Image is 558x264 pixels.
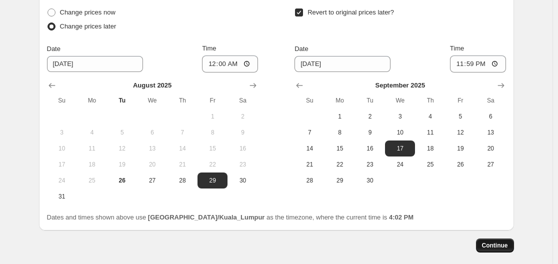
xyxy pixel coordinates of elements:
th: Sunday [294,92,324,108]
button: Thursday August 7 2025 [167,124,197,140]
span: 3 [389,112,411,120]
span: 21 [171,160,193,168]
span: 4 [81,128,103,136]
button: Friday August 22 2025 [197,156,227,172]
th: Tuesday [107,92,137,108]
span: We [141,96,163,104]
span: 2 [359,112,381,120]
button: Sunday September 14 2025 [294,140,324,156]
th: Thursday [167,92,197,108]
button: Sunday September 7 2025 [294,124,324,140]
button: Saturday August 30 2025 [227,172,257,188]
span: Time [202,44,216,52]
span: 12 [449,128,471,136]
span: 29 [329,176,351,184]
span: 3 [51,128,73,136]
span: 10 [389,128,411,136]
span: 5 [111,128,133,136]
button: Show previous month, July 2025 [45,78,59,92]
span: 2 [231,112,253,120]
button: Friday September 19 2025 [445,140,475,156]
span: 28 [171,176,193,184]
span: Th [419,96,441,104]
span: 30 [231,176,253,184]
span: 18 [81,160,103,168]
span: 21 [298,160,320,168]
span: Continue [482,241,508,249]
span: 27 [479,160,501,168]
span: 14 [298,144,320,152]
button: Sunday August 3 2025 [47,124,77,140]
th: Wednesday [385,92,415,108]
span: Tu [111,96,133,104]
button: Tuesday August 5 2025 [107,124,137,140]
span: Fr [449,96,471,104]
button: Monday August 25 2025 [77,172,107,188]
button: Sunday August 31 2025 [47,188,77,204]
button: Wednesday September 24 2025 [385,156,415,172]
th: Thursday [415,92,445,108]
button: Wednesday August 27 2025 [137,172,167,188]
button: Sunday September 21 2025 [294,156,324,172]
span: 16 [359,144,381,152]
span: Fr [201,96,223,104]
button: Saturday September 27 2025 [475,156,505,172]
span: 31 [51,192,73,200]
button: Sunday August 24 2025 [47,172,77,188]
button: Thursday August 28 2025 [167,172,197,188]
button: Monday September 22 2025 [325,156,355,172]
span: 19 [449,144,471,152]
th: Wednesday [137,92,167,108]
span: 7 [171,128,193,136]
button: Monday August 18 2025 [77,156,107,172]
span: 11 [419,128,441,136]
span: 11 [81,144,103,152]
span: 24 [389,160,411,168]
button: Friday August 29 2025 [197,172,227,188]
button: Monday September 1 2025 [325,108,355,124]
span: 27 [141,176,163,184]
button: Show next month, October 2025 [494,78,508,92]
button: Thursday August 21 2025 [167,156,197,172]
span: Mo [81,96,103,104]
span: 9 [231,128,253,136]
button: Thursday September 4 2025 [415,108,445,124]
span: 13 [479,128,501,136]
button: Friday August 15 2025 [197,140,227,156]
span: 1 [201,112,223,120]
th: Saturday [227,92,257,108]
span: 22 [329,160,351,168]
button: Tuesday September 2 2025 [355,108,385,124]
button: Friday September 26 2025 [445,156,475,172]
span: 4 [419,112,441,120]
span: 1 [329,112,351,120]
button: Tuesday August 19 2025 [107,156,137,172]
button: Saturday August 9 2025 [227,124,257,140]
span: 9 [359,128,381,136]
button: Continue [476,238,514,252]
button: Wednesday September 10 2025 [385,124,415,140]
span: 29 [201,176,223,184]
button: Monday September 15 2025 [325,140,355,156]
span: 12 [111,144,133,152]
span: 5 [449,112,471,120]
button: Friday August 8 2025 [197,124,227,140]
button: Show previous month, August 2025 [292,78,306,92]
span: Sa [479,96,501,104]
button: Thursday September 25 2025 [415,156,445,172]
span: Date [47,45,60,52]
button: Saturday September 13 2025 [475,124,505,140]
th: Tuesday [355,92,385,108]
button: Thursday September 11 2025 [415,124,445,140]
span: 15 [201,144,223,152]
span: Date [294,45,308,52]
button: Monday August 11 2025 [77,140,107,156]
span: We [389,96,411,104]
span: 22 [201,160,223,168]
button: Saturday August 16 2025 [227,140,257,156]
span: Su [51,96,73,104]
input: 12:00 [202,55,258,72]
span: 6 [479,112,501,120]
b: [GEOGRAPHIC_DATA]/Kuala_Lumpur [148,213,265,221]
button: Saturday September 20 2025 [475,140,505,156]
